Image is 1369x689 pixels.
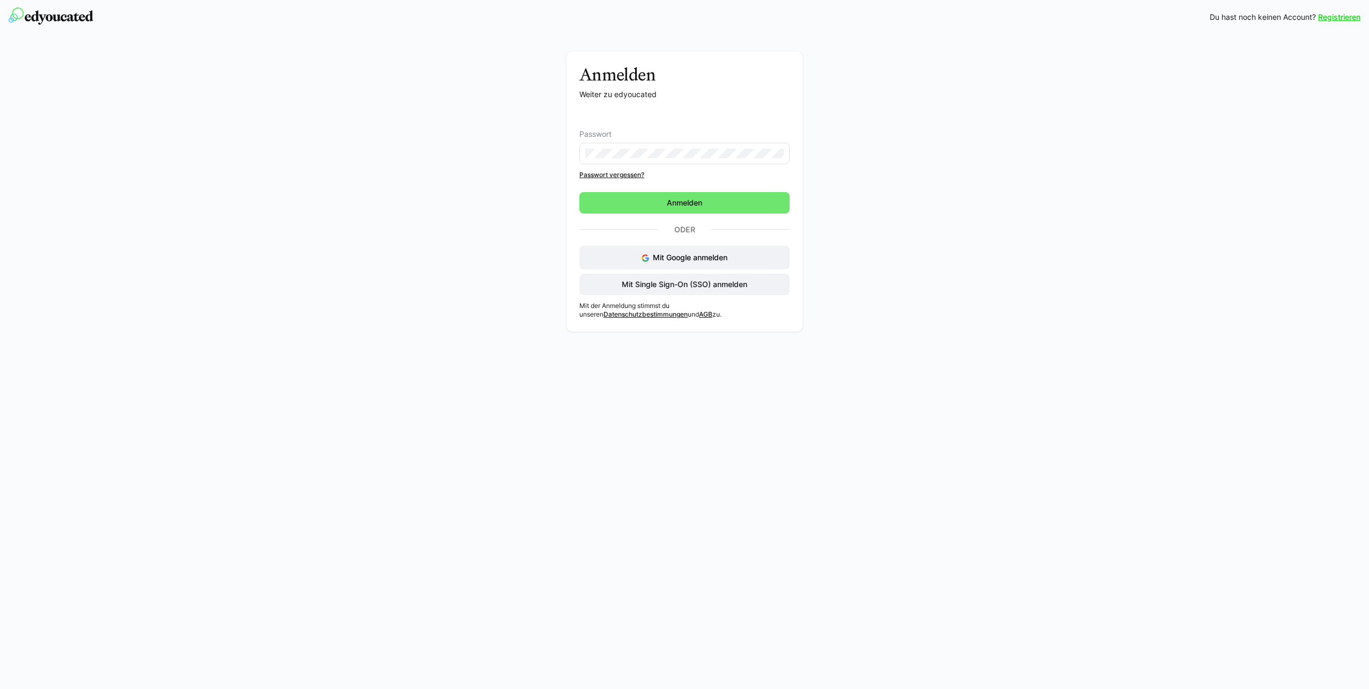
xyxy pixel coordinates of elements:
p: Oder [658,222,711,237]
span: Anmelden [665,197,704,208]
span: Mit Single Sign-On (SSO) anmelden [620,279,749,290]
span: Passwort [579,130,612,138]
span: Mit Google anmelden [653,253,727,262]
a: Datenschutzbestimmungen [603,310,688,318]
button: Anmelden [579,192,790,214]
a: Registrieren [1318,12,1360,23]
p: Weiter zu edyoucated [579,89,790,100]
img: edyoucated [9,8,93,25]
a: AGB [699,310,712,318]
button: Mit Google anmelden [579,246,790,269]
span: Du hast noch keinen Account? [1210,12,1316,23]
h3: Anmelden [579,64,790,85]
a: Passwort vergessen? [579,171,790,179]
button: Mit Single Sign-On (SSO) anmelden [579,274,790,295]
p: Mit der Anmeldung stimmst du unseren und zu. [579,302,790,319]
